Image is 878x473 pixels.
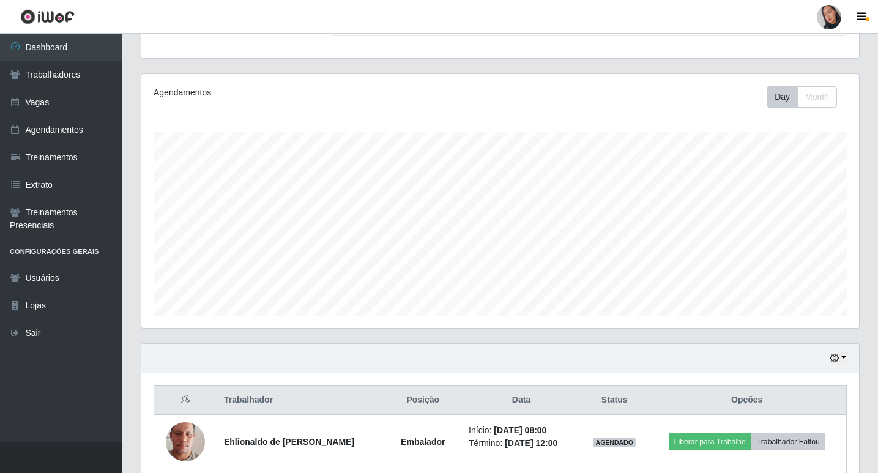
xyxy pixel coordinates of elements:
[20,9,75,24] img: CoreUI Logo
[385,386,462,415] th: Posição
[461,386,581,415] th: Data
[217,386,385,415] th: Trabalhador
[494,425,546,435] time: [DATE] 08:00
[401,437,445,447] strong: Embalador
[224,437,354,447] strong: Ehlionaldo de [PERSON_NAME]
[469,424,574,437] li: Início:
[505,438,557,448] time: [DATE] 12:00
[751,433,825,450] button: Trabalhador Faltou
[767,86,798,108] button: Day
[469,437,574,450] li: Término:
[593,438,636,447] span: AGENDADO
[669,433,751,450] button: Liberar para Trabalho
[154,86,432,99] div: Agendamentos
[797,86,837,108] button: Month
[767,86,837,108] div: First group
[647,386,846,415] th: Opções
[581,386,647,415] th: Status
[767,86,847,108] div: Toolbar with button groups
